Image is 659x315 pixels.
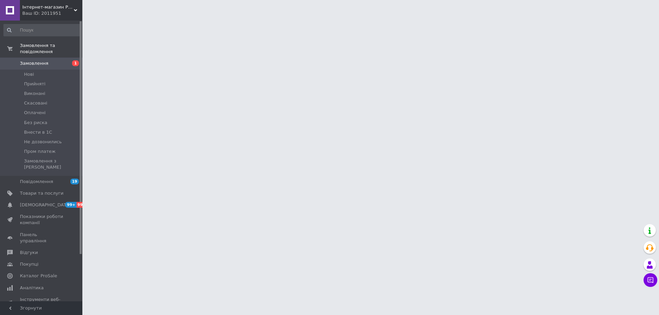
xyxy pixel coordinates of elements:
[65,202,77,208] span: 99+
[20,202,71,208] span: [DEMOGRAPHIC_DATA]
[20,232,63,244] span: Панель управління
[77,202,88,208] span: 99+
[20,190,63,196] span: Товари та послуги
[24,129,52,135] span: Внести в 1С
[24,100,47,106] span: Скасовані
[20,273,57,279] span: Каталог ProSale
[22,4,74,10] span: Інтернет-магазин Prokuzov
[24,120,47,126] span: Без риска
[24,110,46,116] span: Оплачені
[22,10,82,16] div: Ваш ID: 2011951
[24,148,56,155] span: Пром платеж
[20,296,63,309] span: Інструменти веб-майстра та SEO
[20,43,82,55] span: Замовлення та повідомлення
[644,273,657,287] button: Чат з покупцем
[24,90,45,97] span: Виконані
[24,158,80,170] span: Замовлення з [PERSON_NAME]
[24,139,62,145] span: Не дозвонились
[24,71,34,77] span: Нові
[20,214,63,226] span: Показники роботи компанії
[20,285,44,291] span: Аналітика
[20,179,53,185] span: Повідомлення
[70,179,79,184] span: 19
[20,250,38,256] span: Відгуки
[72,60,79,66] span: 1
[24,81,45,87] span: Прийняті
[3,24,81,36] input: Пошук
[20,60,48,66] span: Замовлення
[20,261,38,267] span: Покупці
